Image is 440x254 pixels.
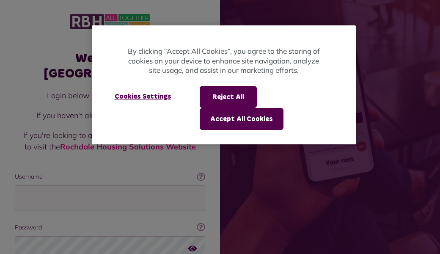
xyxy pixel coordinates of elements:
div: Cookie banner [92,25,356,144]
button: Cookies Settings [104,86,181,107]
div: Privacy [92,25,356,144]
button: Reject All [200,86,257,108]
p: By clicking “Accept All Cookies”, you agree to the storing of cookies on your device to enhance s... [126,47,322,75]
button: Accept All Cookies [200,108,283,130]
